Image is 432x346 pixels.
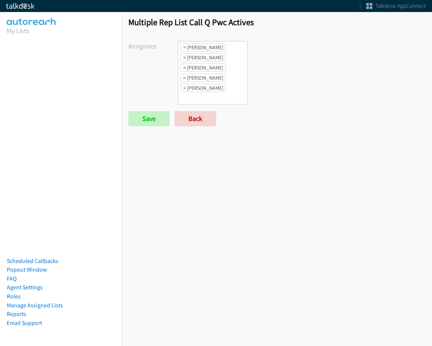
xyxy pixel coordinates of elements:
[7,293,21,300] a: Roles
[128,41,178,51] label: Assignees
[366,2,426,10] a: Talkdesk AppConnect
[7,302,63,309] a: Manage Assigned Lists
[181,43,226,51] li: Alana Ruiz
[7,275,17,282] a: FAQ
[181,84,226,92] li: Jordan Stehlik
[181,63,226,72] li: Daquaya Johnson
[7,266,47,273] a: Popout Window
[128,111,170,126] input: Save
[183,64,186,71] span: ×
[7,310,26,317] a: Reports
[7,284,43,291] a: Agent Settings
[183,44,186,51] span: ×
[7,26,29,35] a: My Lists
[7,257,59,264] a: Scheduled Callbacks
[183,54,186,61] span: ×
[183,74,186,82] span: ×
[7,319,42,326] a: Email Support
[175,111,216,126] a: Back
[128,17,425,27] h1: Multiple Rep List Call Q Pwc Actives
[181,53,226,62] li: Charles Ross
[181,74,226,82] li: Jasmin Martinez
[183,84,186,92] span: ×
